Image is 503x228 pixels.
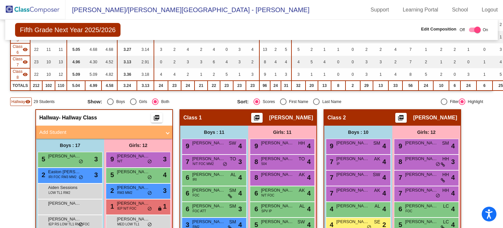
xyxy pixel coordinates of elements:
span: [PERSON_NAME] [261,203,294,209]
td: 22 [30,68,42,81]
span: 1 [163,201,167,211]
span: 4 [451,141,455,151]
td: 2 [419,56,433,68]
td: 12 [55,68,67,81]
span: [PERSON_NAME] [192,187,225,194]
span: AL [299,203,305,210]
td: 4.58 [102,81,117,91]
td: 5 [291,43,306,56]
td: 1 [460,43,476,56]
td: 3 [360,56,373,68]
span: HH [442,187,449,194]
span: Easton [PERSON_NAME] [48,169,81,175]
span: HH [442,155,449,162]
td: 6 [208,56,220,68]
td: Karen Volz - No Class Name [10,43,30,56]
span: [PERSON_NAME] [405,140,438,146]
td: 23 [30,56,42,68]
td: 3 [233,56,246,68]
span: SM [442,140,449,147]
div: Both [158,99,169,105]
span: Hallway [39,114,59,121]
td: 4.96 [67,56,85,68]
span: SM [229,203,236,210]
span: [PERSON_NAME] [261,187,294,194]
span: [PERSON_NAME] [336,140,369,146]
span: 4 [382,188,386,198]
mat-icon: visibility [23,47,28,52]
div: First Name [287,99,308,105]
span: [PERSON_NAME]/[PERSON_NAME][GEOGRAPHIC_DATA] - [PERSON_NAME] [65,5,309,15]
span: do_not_disturb_alt [436,193,440,198]
div: Scores [260,99,275,105]
span: 4 [382,141,386,151]
span: 6 [253,190,258,197]
div: Boys [114,99,125,105]
span: RM3 MM2 [117,190,132,195]
td: 4 [246,43,259,56]
span: IRI FOC RM3 MM2 [48,175,77,179]
button: Print Students Details [395,113,407,123]
td: 4.30 [85,56,102,68]
span: 7 [328,190,333,197]
td: 1 [331,43,345,56]
span: [PERSON_NAME] [405,187,438,194]
span: SW [373,171,380,178]
td: 2 [195,43,208,56]
span: 4 [307,141,311,151]
td: 5 [419,68,433,81]
span: 7 [397,190,402,197]
td: 4 [318,56,331,68]
span: Edit Composition [421,26,456,32]
td: 3.14 [137,43,154,56]
td: 4.99 [85,81,102,91]
span: [PERSON_NAME] [405,155,438,162]
span: do_not_disturb_alt [436,162,440,167]
span: 4 [238,188,242,198]
td: 2 [168,56,181,68]
td: 4 [154,68,168,81]
span: 4 [307,157,311,167]
td: 20 [306,81,318,91]
td: 3 [291,68,306,81]
td: 0 [460,56,476,68]
span: N/T [117,159,122,164]
td: 8 [402,68,419,81]
span: [PERSON_NAME] [192,140,225,146]
td: 24 [419,81,433,91]
mat-icon: picture_as_pdf [253,114,261,124]
mat-radio-group: Select an option [87,98,232,105]
td: 5.09 [67,68,85,81]
span: do_not_disturb_alt [147,191,152,196]
td: 32 [291,81,306,91]
td: 9 [259,68,270,81]
span: [PERSON_NAME] [117,169,150,175]
td: 0 [345,68,360,81]
td: 3 [195,56,208,68]
mat-icon: visibility [23,72,28,77]
span: LOW TL1 RM2 [48,190,70,195]
td: 1 [233,68,246,81]
td: 6 [476,81,493,91]
td: 6 [449,81,460,91]
td: 3.13 [137,81,154,91]
mat-icon: visibility [25,99,30,104]
span: [PERSON_NAME] [48,153,81,159]
td: 96 [259,81,270,91]
span: AK [299,171,305,178]
td: 23 [246,81,259,91]
span: TO [299,155,305,162]
div: Boys : 11 [180,126,248,139]
td: 1 [270,68,281,81]
span: SM [373,140,380,147]
span: HH [298,140,305,147]
div: Boys : 10 [324,126,392,139]
td: 23 [220,81,233,91]
div: Boys : 17 [36,139,104,152]
span: Off [459,27,465,33]
td: 7 [402,43,419,56]
td: 0 [345,56,360,68]
td: 212 [30,81,42,91]
span: 4 [307,173,311,182]
div: Filter [447,99,459,105]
